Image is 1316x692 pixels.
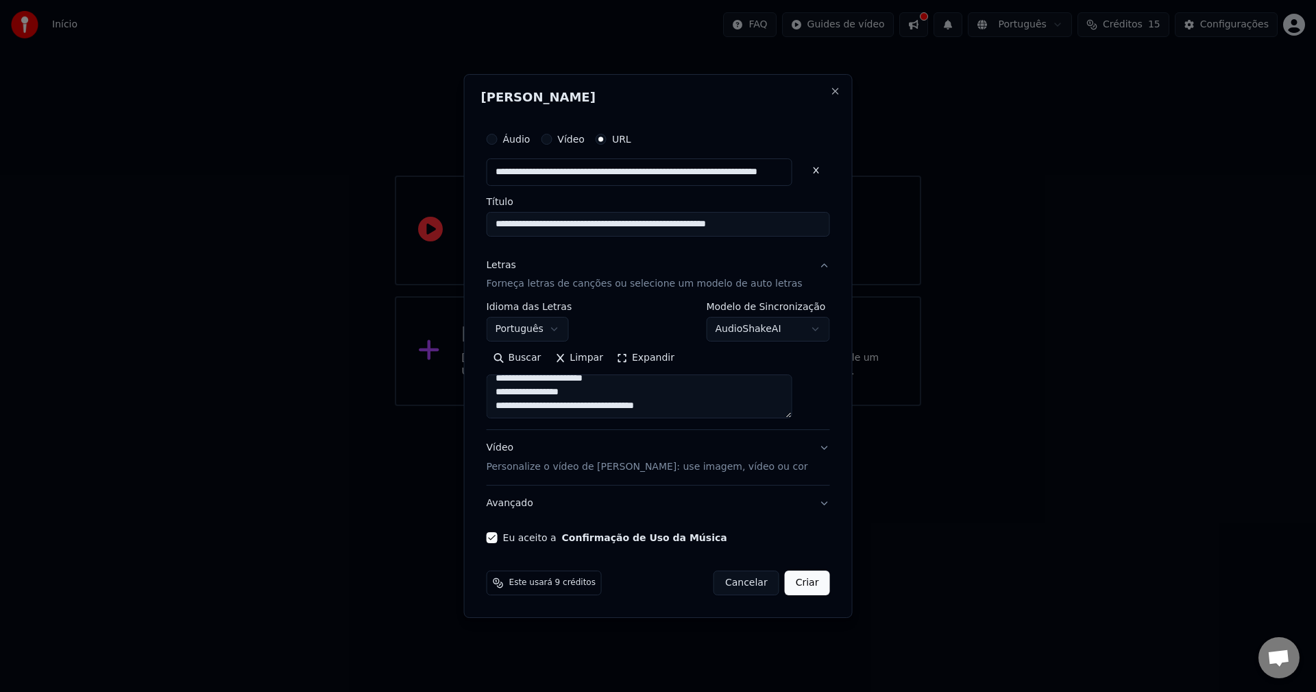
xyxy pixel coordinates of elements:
[487,302,572,312] label: Idioma das Letras
[487,302,830,430] div: LetrasForneça letras de canções ou selecione um modelo de auto letras
[714,571,779,595] button: Cancelar
[487,442,808,475] div: Vídeo
[487,259,516,272] div: Letras
[562,533,727,542] button: Eu aceito a
[706,302,829,312] label: Modelo de Sincronização
[612,134,631,144] label: URL
[557,134,585,144] label: Vídeo
[487,486,830,521] button: Avançado
[481,91,836,104] h2: [PERSON_NAME]
[548,348,610,370] button: Limpar
[785,571,830,595] button: Criar
[610,348,681,370] button: Expandir
[487,348,548,370] button: Buscar
[487,197,830,206] label: Título
[503,533,727,542] label: Eu aceito a
[509,577,596,588] span: Este usará 9 créditos
[487,278,803,291] p: Forneça letras de canções ou selecione um modelo de auto letras
[487,460,808,474] p: Personalize o vídeo de [PERSON_NAME]: use imagem, vídeo ou cor
[487,431,830,486] button: VídeoPersonalize o vídeo de [PERSON_NAME]: use imagem, vídeo ou cor
[503,134,531,144] label: Áudio
[487,248,830,302] button: LetrasForneça letras de canções ou selecione um modelo de auto letras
